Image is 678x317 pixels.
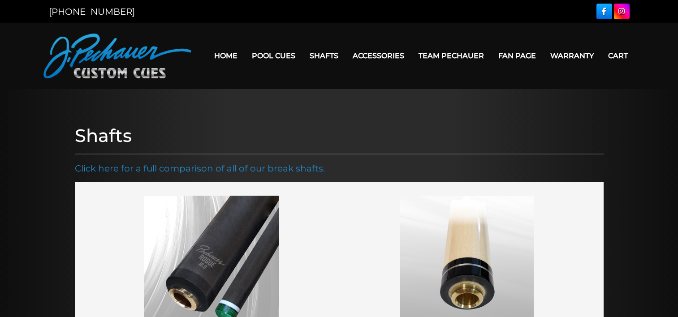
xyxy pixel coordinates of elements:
h1: Shafts [75,125,604,146]
a: [PHONE_NUMBER] [49,6,135,17]
a: Accessories [345,44,411,67]
a: Warranty [543,44,601,67]
a: Team Pechauer [411,44,491,67]
a: Cart [601,44,635,67]
a: Pool Cues [245,44,302,67]
a: Click here for a full comparison of all of our break shafts. [75,163,325,174]
a: Fan Page [491,44,543,67]
a: Home [207,44,245,67]
a: Shafts [302,44,345,67]
img: Pechauer Custom Cues [43,34,191,78]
